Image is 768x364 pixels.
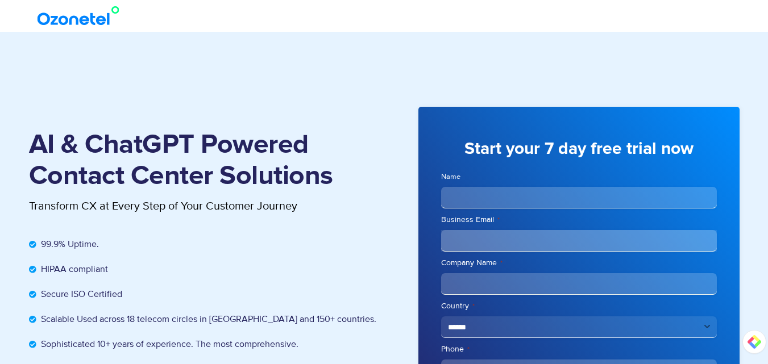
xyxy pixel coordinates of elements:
label: Name [441,171,717,182]
label: Country [441,300,717,312]
span: 99.9% Uptime. [38,237,99,251]
label: Company Name [441,257,717,269]
h3: Start your 7 day free trial now [441,138,717,160]
p: Transform CX at Every Step of Your Customer Journey [29,198,384,215]
label: Business Email [441,214,717,225]
label: Phone [441,344,717,355]
span: Scalable Used across 18 telecom circles in [GEOGRAPHIC_DATA] and 150+ countries. [38,312,376,326]
h1: AI & ChatGPT Powered Contact Center Solutions [29,129,384,192]
span: Sophisticated 10+ years of experience. The most comprehensive. [38,337,298,351]
span: HIPAA compliant [38,262,108,276]
span: Secure ISO Certified [38,287,122,301]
